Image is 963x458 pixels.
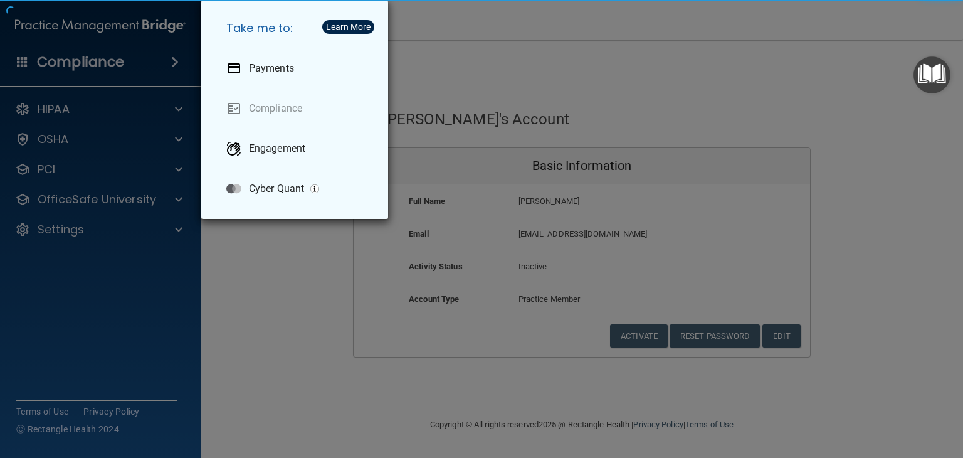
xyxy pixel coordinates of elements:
a: Engagement [216,131,378,166]
a: Compliance [216,91,378,126]
a: Payments [216,51,378,86]
h5: Take me to: [216,11,378,46]
button: Learn More [322,20,374,34]
button: Open Resource Center [913,56,950,93]
p: Payments [249,62,294,75]
p: Cyber Quant [249,183,304,195]
div: Learn More [326,23,371,31]
a: Cyber Quant [216,171,378,206]
p: Engagement [249,142,305,155]
iframe: Drift Widget Chat Controller [747,376,948,425]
